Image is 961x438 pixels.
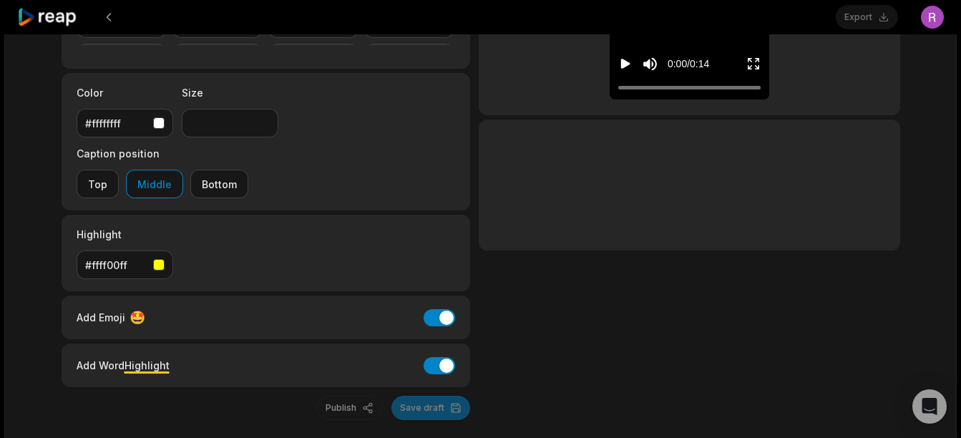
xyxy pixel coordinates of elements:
[77,146,248,161] label: Caption position
[125,359,170,371] span: Highlight
[182,85,278,100] label: Size
[85,258,147,273] div: #ffff00ff
[77,356,170,375] div: Add Word
[77,109,173,137] button: #ffffffff
[126,170,183,198] button: Middle
[641,55,659,73] button: Mute sound
[77,227,173,242] label: Highlight
[316,396,383,420] button: Publish
[77,170,119,198] button: Top
[746,51,761,77] button: Enter Fullscreen
[130,308,145,327] span: 🤩
[190,170,248,198] button: Bottom
[85,116,147,131] div: #ffffffff
[77,85,173,100] label: Color
[668,57,709,72] div: 0:00 / 0:14
[77,250,173,279] button: #ffff00ff
[77,310,125,325] span: Add Emoji
[912,389,947,424] div: Open Intercom Messenger
[618,51,633,77] button: Play video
